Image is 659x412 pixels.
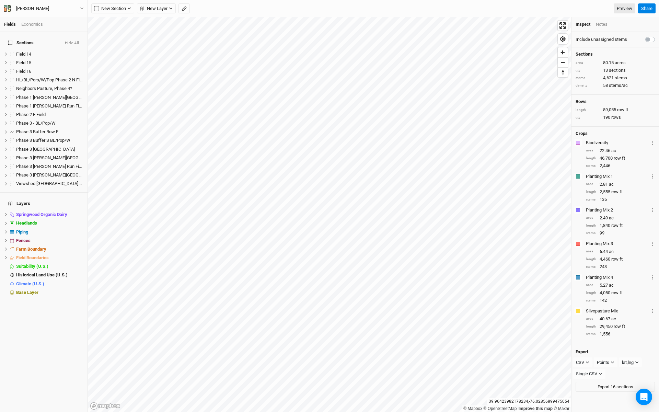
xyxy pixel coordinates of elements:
[576,107,600,113] div: length
[16,51,31,57] span: Field 14
[16,60,83,66] div: Field 15
[16,103,83,109] div: Phase 1 Williams Run Field S
[463,406,482,411] a: Mapbox
[16,255,49,260] span: Field Boundaries
[586,257,596,262] div: length
[16,172,127,178] span: Phase 3 [PERSON_NAME][GEOGRAPHIC_DATA] Upland W
[4,22,16,27] a: Fields
[576,382,655,392] button: Export 16 sections
[16,129,58,134] span: Phase 3 Buffer Row E
[586,249,596,254] div: area
[16,69,31,74] span: Field 16
[586,274,649,281] div: Planting Mix 4
[586,222,655,229] div: 1,840
[622,359,634,366] div: lat,lng
[594,357,617,368] button: Points
[586,190,596,195] div: length
[576,60,600,66] div: area
[576,99,655,104] h4: Rows
[586,182,596,187] div: area
[16,281,44,286] span: Climate (U.S.)
[16,77,83,83] div: HL/BL/Pers/W/Pop Phase 2 N Field
[65,41,79,46] button: Hide All
[16,212,83,217] div: Springwood Organic Dairy
[586,264,596,270] div: stems
[597,359,609,366] div: Points
[650,307,655,315] button: Crop Usage
[558,47,568,57] span: Zoom in
[3,5,84,12] button: [PERSON_NAME]
[558,21,568,31] button: Enter fullscreen
[558,67,568,77] button: Reset bearing to north
[16,264,83,269] div: Suitability (U.S.)
[586,197,596,202] div: stems
[90,402,120,410] a: Mapbox logo
[16,121,56,126] span: Phase 3 - BL/Pop/W
[558,34,568,44] button: Find my location
[21,21,43,27] div: Economics
[16,164,83,169] div: Phase 3 Williams Run Field Upland E
[140,5,167,12] span: New Layer
[16,138,70,143] span: Phase 3 Buffer S BL/Pop/W
[576,349,655,355] h4: Export
[586,324,596,329] div: length
[586,223,596,228] div: length
[586,283,596,288] div: area
[609,215,614,221] span: ac
[586,173,649,180] div: Planting Mix 1
[16,247,83,252] div: Farm Boundary
[16,86,83,91] div: Neighbors Pasture, Phase 4?
[586,163,596,169] div: stems
[16,95,83,100] div: Phase 1 Williams Run Field N
[636,389,652,405] div: Open Intercom Messenger
[614,155,625,161] span: row ft
[16,112,83,117] div: Phase 2 E Field
[576,131,588,136] h4: Crops
[576,67,655,73] div: 13
[638,3,656,14] button: Share
[576,115,600,120] div: qty
[137,3,176,14] button: New Layer
[586,181,655,187] div: 2.81
[16,5,49,12] div: [PERSON_NAME]
[16,5,49,12] div: Dwight Stoltzfoos
[586,207,649,213] div: Planting Mix 2
[573,357,592,368] button: CSV
[16,238,83,243] div: Fences
[586,256,655,262] div: 4,460
[586,331,655,337] div: 1,556
[576,51,655,57] h4: Sections
[16,212,67,217] span: Springwood Organic Dairy
[611,222,623,229] span: row ft
[586,290,596,296] div: length
[16,272,83,278] div: Historical Land Use (U.S.)
[576,370,597,377] div: Single CSV
[16,247,46,252] span: Farm Boundary
[609,181,614,187] span: ac
[576,21,590,27] div: Inspect
[16,86,72,91] span: Neighbors Pasture, Phase 4?
[576,82,655,89] div: 58
[16,112,46,117] span: Phase 2 E Field
[650,240,655,248] button: Crop Usage
[576,359,584,366] div: CSV
[16,147,75,152] span: Phase 3 [GEOGRAPHIC_DATA]
[650,206,655,214] button: Crop Usage
[586,163,655,169] div: 2,446
[615,60,626,66] span: acres
[586,148,596,153] div: area
[16,77,85,82] span: HL/BL/Pers/W/Pop Phase 2 N Field
[94,5,126,12] span: New Section
[16,255,83,261] div: Field Boundaries
[16,264,48,269] span: Suitability (U.S.)
[16,172,83,178] div: Phase 3 Williams Run Field Upland W
[586,230,655,236] div: 99
[16,121,83,126] div: Phase 3 - BL/Pop/W
[586,196,655,203] div: 135
[617,107,628,113] span: row ft
[609,282,614,288] span: ac
[611,148,616,154] span: ac
[484,406,517,411] a: OpenStreetMap
[573,369,605,379] button: Single CSV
